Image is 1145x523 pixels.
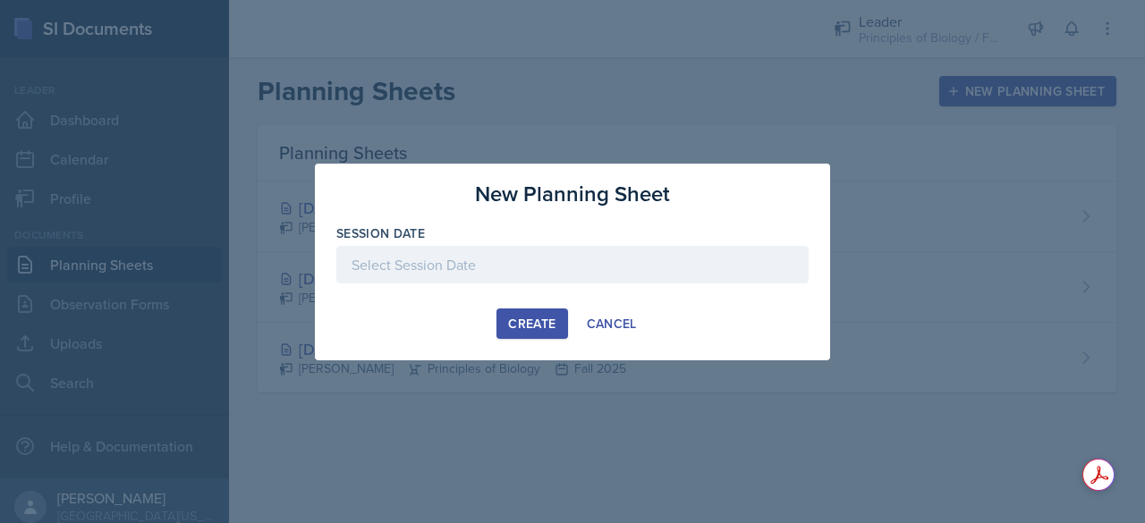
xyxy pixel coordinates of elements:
[508,316,556,331] div: Create
[587,316,637,331] div: Cancel
[475,178,670,210] h3: New Planning Sheet
[575,308,649,339] button: Cancel
[336,224,425,242] label: Session Date
[496,308,567,339] button: Create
